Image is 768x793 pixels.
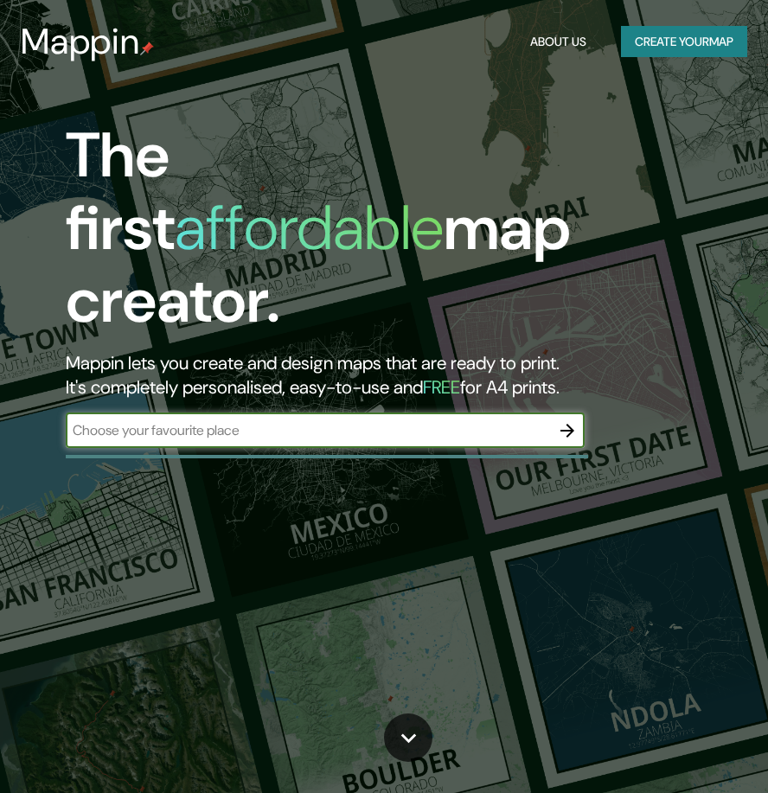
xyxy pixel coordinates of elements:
[66,119,680,351] h1: The first map creator.
[140,42,154,55] img: mappin-pin
[21,21,140,62] h3: Mappin
[523,26,593,58] button: About Us
[66,351,680,400] h2: Mappin lets you create and design maps that are ready to print. It's completely personalised, eas...
[175,188,444,268] h1: affordable
[423,375,460,400] h5: FREE
[66,420,550,440] input: Choose your favourite place
[621,26,747,58] button: Create yourmap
